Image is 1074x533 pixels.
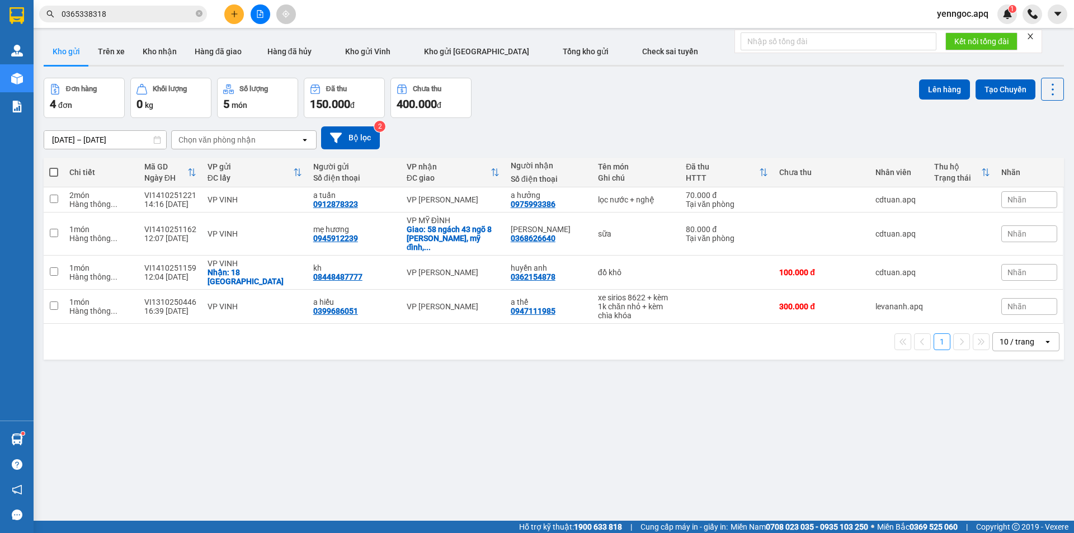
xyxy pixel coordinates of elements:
[929,158,996,187] th: Toggle SortBy
[111,200,117,209] span: ...
[954,35,1009,48] span: Kết nối tổng đài
[407,268,500,277] div: VP [PERSON_NAME]
[407,216,500,225] div: VP MỸ ĐÌNH
[779,268,864,277] div: 100.000 đ
[304,78,385,118] button: Đã thu150.000đ
[934,173,981,182] div: Trạng thái
[208,162,293,171] div: VP gửi
[282,10,290,18] span: aim
[511,200,555,209] div: 0975993386
[11,433,23,445] img: warehouse-icon
[511,174,587,183] div: Số điện thoại
[1043,337,1052,346] svg: open
[1002,9,1012,19] img: icon-new-feature
[976,79,1035,100] button: Tạo Chuyến
[1010,5,1014,13] span: 1
[89,38,134,65] button: Trên xe
[44,78,125,118] button: Đơn hàng4đơn
[640,521,728,533] span: Cung cấp máy in - giấy in:
[136,97,143,111] span: 0
[186,38,251,65] button: Hàng đã giao
[144,200,196,209] div: 14:16 [DATE]
[313,162,395,171] div: Người gửi
[413,85,441,93] div: Chưa thu
[1007,268,1026,277] span: Nhãn
[230,10,238,18] span: plus
[1007,195,1026,204] span: Nhãn
[1001,168,1057,177] div: Nhãn
[345,47,390,56] span: Kho gửi Vinh
[313,272,362,281] div: 08448487777
[1009,5,1016,13] sup: 1
[945,32,1018,50] button: Kết nối tổng đài
[144,306,196,315] div: 16:39 [DATE]
[875,268,923,277] div: cdtuan.apq
[424,47,529,56] span: Kho gửi [GEOGRAPHIC_DATA]
[598,195,675,204] div: lọc nước + nghệ
[208,195,302,204] div: VP VINH
[871,525,874,529] span: ⚪️
[232,101,247,110] span: món
[12,484,22,495] span: notification
[202,158,308,187] th: Toggle SortBy
[208,229,302,238] div: VP VINH
[313,234,358,243] div: 0945912239
[437,101,441,110] span: đ
[374,121,385,132] sup: 2
[139,158,202,187] th: Toggle SortBy
[563,47,609,56] span: Tổng kho gửi
[511,225,587,234] div: thùy vân
[511,161,587,170] div: Người nhận
[686,234,768,243] div: Tại văn phòng
[144,298,196,306] div: VI1310250446
[300,135,309,144] svg: open
[217,78,298,118] button: Số lượng5món
[966,521,968,533] span: |
[145,101,153,110] span: kg
[111,272,117,281] span: ...
[401,158,505,187] th: Toggle SortBy
[223,97,229,111] span: 5
[239,85,268,93] div: Số lượng
[877,521,958,533] span: Miền Bắc
[397,97,437,111] span: 400.000
[919,79,970,100] button: Lên hàng
[21,432,25,435] sup: 1
[69,272,133,281] div: Hàng thông thường
[630,521,632,533] span: |
[69,298,133,306] div: 1 món
[1000,336,1034,347] div: 10 / trang
[11,45,23,56] img: warehouse-icon
[69,200,133,209] div: Hàng thông thường
[267,47,312,56] span: Hàng đã hủy
[313,306,358,315] div: 0399686051
[934,162,981,171] div: Thu hộ
[875,302,923,311] div: levananh.apq
[11,101,23,112] img: solution-icon
[144,272,196,281] div: 12:04 [DATE]
[680,158,774,187] th: Toggle SortBy
[62,8,194,20] input: Tìm tên, số ĐT hoặc mã đơn
[875,195,923,204] div: cdtuan.apq
[313,263,395,272] div: kh
[519,521,622,533] span: Hỗ trợ kỹ thuật:
[313,225,395,234] div: mẹ hương
[424,243,431,252] span: ...
[511,191,587,200] div: a hưởng
[144,263,196,272] div: VI1410251159
[686,191,768,200] div: 70.000 đ
[598,229,675,238] div: sữa
[407,302,500,311] div: VP [PERSON_NAME]
[407,225,500,252] div: Giao: 58 ngách 43 ngõ 8 lê quang đạo, mỹ đình, hà nội
[134,38,186,65] button: Kho nhận
[407,195,500,204] div: VP [PERSON_NAME]
[153,85,187,93] div: Khối lượng
[511,272,555,281] div: 0362154878
[144,191,196,200] div: VI1410251221
[313,200,358,209] div: 0912878323
[144,162,187,171] div: Mã GD
[12,510,22,520] span: message
[598,173,675,182] div: Ghi chú
[144,173,187,182] div: Ngày ĐH
[130,78,211,118] button: Khối lượng0kg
